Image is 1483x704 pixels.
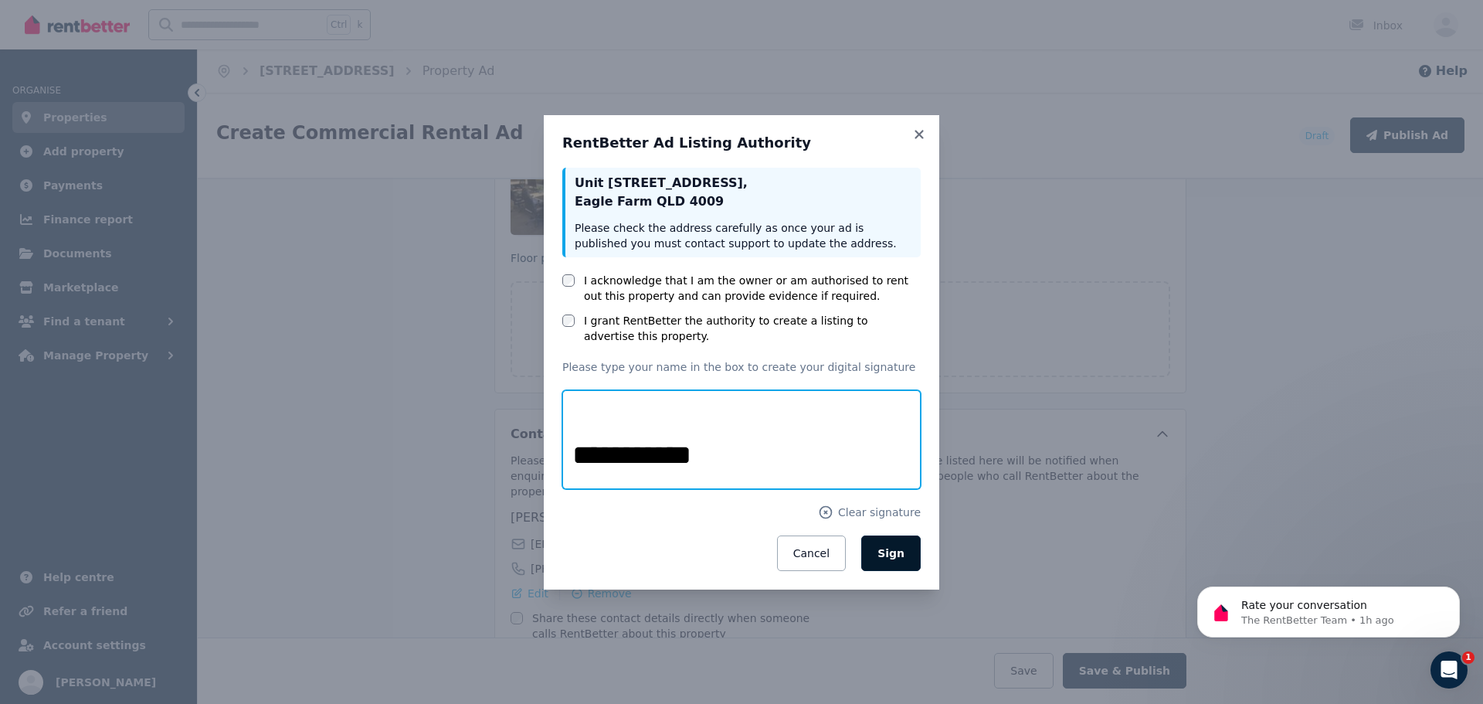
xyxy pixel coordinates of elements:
[1174,554,1483,662] iframe: Intercom notifications message
[1462,651,1475,664] span: 1
[877,547,904,559] span: Sign
[861,536,921,571] button: Sign
[584,313,921,344] label: I grant RentBetter the authority to create a listing to advertise this property.
[584,273,921,304] label: I acknowledge that I am the owner or am authorised to rent out this property and can provide evid...
[575,174,911,211] p: Unit [STREET_ADDRESS] , Eagle Farm QLD 4009
[575,220,911,251] p: Please check the address carefully as once your ad is published you must contact support to updat...
[1430,651,1468,689] iframe: Intercom live chat
[777,536,846,571] button: Cancel
[838,505,921,520] span: Clear signature
[562,134,921,152] h3: RentBetter Ad Listing Authority
[562,359,921,375] p: Please type your name in the box to create your digital signature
